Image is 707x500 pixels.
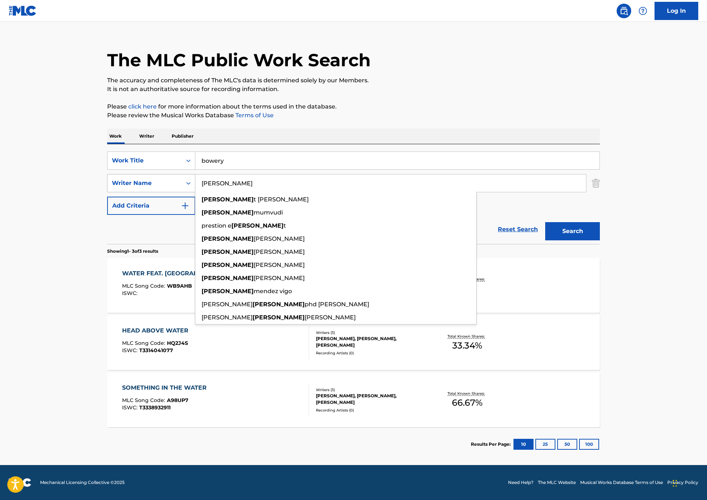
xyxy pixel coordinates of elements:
[107,151,600,244] form: Search Form
[107,76,600,85] p: The accuracy and completeness of The MLC's data is determined solely by our Members.
[448,391,487,396] p: Total Known Shares:
[471,441,512,448] p: Results Per Page:
[122,397,167,403] span: MLC Song Code :
[448,334,487,339] p: Total Known Shares:
[535,439,555,450] button: 25
[316,393,426,406] div: [PERSON_NAME], [PERSON_NAME], [PERSON_NAME]
[122,283,167,289] span: MLC Song Code :
[122,404,139,411] span: ISWC :
[494,221,542,237] a: Reset Search
[579,439,599,450] button: 100
[316,387,426,393] div: Writers ( 3 )
[107,373,600,427] a: SOMETHING IN THE WATERMLC Song Code:A98UP7ISWC:T3338932911Writers (3)[PERSON_NAME], [PERSON_NAME]...
[254,248,305,255] span: [PERSON_NAME]
[202,314,253,321] span: [PERSON_NAME]
[254,196,309,203] span: t [PERSON_NAME]
[452,339,482,352] span: 33.34 %
[253,301,305,308] strong: [PERSON_NAME]
[9,478,31,487] img: logo
[167,283,192,289] span: WB9AHB
[202,196,254,203] strong: [PERSON_NAME]
[167,340,188,346] span: HQ2J4S
[452,396,483,409] span: 66.67 %
[112,179,177,188] div: Writer Name
[673,472,677,494] div: Drag
[107,85,600,94] p: It is not an authoritative source for recording information.
[122,269,234,278] div: WATER FEAT. [GEOGRAPHIC_DATA]
[107,129,124,144] p: Work
[592,174,600,192] img: Delete Criterion
[122,326,192,335] div: HEAD ABOVE WATER
[107,197,195,215] button: Add Criteria
[254,261,305,268] span: [PERSON_NAME]
[167,397,188,403] span: A98UP7
[254,235,305,242] span: [PERSON_NAME]
[557,439,577,450] button: 50
[181,201,190,210] img: 9d2ae6d4665cec9f34b9.svg
[667,479,698,486] a: Privacy Policy
[202,275,254,282] strong: [PERSON_NAME]
[202,288,254,295] strong: [PERSON_NAME]
[617,4,631,18] a: Public Search
[122,340,167,346] span: MLC Song Code :
[254,288,292,295] span: mendez vigo
[316,335,426,349] div: [PERSON_NAME], [PERSON_NAME], [PERSON_NAME]
[107,248,158,255] p: Showing 1 - 3 of 3 results
[112,156,177,165] div: Work Title
[202,248,254,255] strong: [PERSON_NAME]
[231,222,284,229] strong: [PERSON_NAME]
[305,301,369,308] span: phd [PERSON_NAME]
[305,314,356,321] span: [PERSON_NAME]
[538,479,576,486] a: The MLC Website
[513,439,534,450] button: 10
[137,129,156,144] p: Writer
[202,235,254,242] strong: [PERSON_NAME]
[202,261,254,268] strong: [PERSON_NAME]
[107,315,600,370] a: HEAD ABOVE WATERMLC Song Code:HQ2J4SISWC:T3314041077Writers (3)[PERSON_NAME], [PERSON_NAME], [PER...
[234,112,274,119] a: Terms of Use
[316,330,426,335] div: Writers ( 3 )
[40,479,125,486] span: Mechanical Licensing Collective © 2025
[107,111,600,120] p: Please review the Musical Works Database
[254,209,283,216] span: mumvudi
[202,209,254,216] strong: [PERSON_NAME]
[580,479,663,486] a: Musical Works Database Terms of Use
[139,347,173,354] span: T3314041077
[671,465,707,500] iframe: Chat Widget
[316,350,426,356] div: Recording Artists ( 0 )
[636,4,650,18] div: Help
[284,222,286,229] span: t
[9,5,37,16] img: MLC Logo
[202,301,253,308] span: [PERSON_NAME]
[107,258,600,313] a: WATER FEAT. [GEOGRAPHIC_DATA]MLC Song Code:WB9AHBISWC:Writers (5)[PERSON_NAME] [PERSON_NAME], [PE...
[169,129,196,144] p: Publisher
[316,408,426,413] div: Recording Artists ( 0 )
[107,49,371,71] h1: The MLC Public Work Search
[122,347,139,354] span: ISWC :
[655,2,698,20] a: Log In
[107,102,600,111] p: Please for more information about the terms used in the database.
[638,7,647,15] img: help
[122,383,210,392] div: SOMETHING IN THE WATER
[545,222,600,240] button: Search
[202,222,231,229] span: prestion e
[620,7,628,15] img: search
[139,404,171,411] span: T3338932911
[253,314,305,321] strong: [PERSON_NAME]
[122,290,139,296] span: ISWC :
[508,479,534,486] a: Need Help?
[254,275,305,282] span: [PERSON_NAME]
[128,103,157,110] a: click here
